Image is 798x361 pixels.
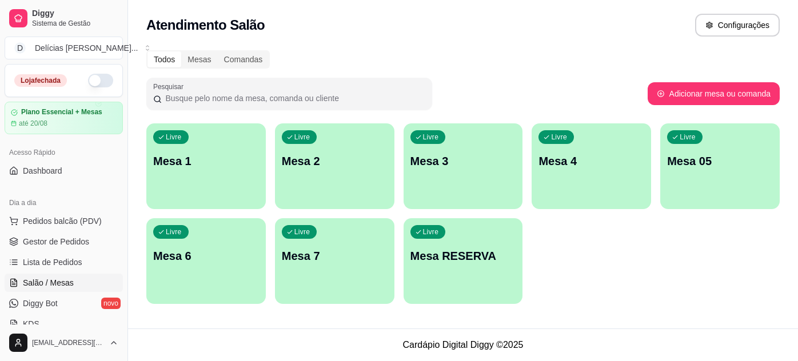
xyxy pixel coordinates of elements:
[32,19,118,28] span: Sistema de Gestão
[88,74,113,87] button: Alterar Status
[23,298,58,309] span: Diggy Bot
[5,315,123,333] a: KDS
[5,274,123,292] a: Salão / Mesas
[32,338,105,347] span: [EMAIL_ADDRESS][DOMAIN_NAME]
[5,212,123,230] button: Pedidos balcão (PDV)
[680,133,696,142] p: Livre
[648,82,780,105] button: Adicionar mesa ou comanda
[667,153,773,169] p: Mesa 05
[423,133,439,142] p: Livre
[423,227,439,236] p: Livre
[181,51,217,67] div: Mesas
[166,133,182,142] p: Livre
[551,133,567,142] p: Livre
[146,123,266,209] button: LivreMesa 1
[23,277,74,288] span: Salão / Mesas
[5,143,123,162] div: Acesso Rápido
[128,328,798,361] footer: Cardápio Digital Diggy © 2025
[23,165,62,177] span: Dashboard
[32,9,118,19] span: Diggy
[410,153,516,169] p: Mesa 3
[5,232,123,251] a: Gestor de Pedidos
[153,82,187,91] label: Pesquisar
[21,108,102,117] article: Plano Essencial + Mesas
[14,42,26,54] span: D
[166,227,182,236] p: Livre
[5,294,123,312] a: Diggy Botnovo
[5,194,123,212] div: Dia a dia
[404,123,523,209] button: LivreMesa 3
[153,153,259,169] p: Mesa 1
[538,153,644,169] p: Mesa 4
[147,51,181,67] div: Todos
[5,329,123,356] button: [EMAIL_ADDRESS][DOMAIN_NAME]
[532,123,651,209] button: LivreMesa 4
[5,5,123,32] a: DiggySistema de Gestão
[146,218,266,304] button: LivreMesa 6
[23,318,39,330] span: KDS
[294,133,310,142] p: Livre
[5,253,123,271] a: Lista de Pedidos
[35,42,138,54] div: Delícias [PERSON_NAME] ...
[5,37,123,59] button: Select a team
[146,16,265,34] h2: Atendimento Salão
[162,93,425,104] input: Pesquisar
[14,74,67,87] div: Loja fechada
[153,248,259,264] p: Mesa 6
[660,123,780,209] button: LivreMesa 05
[218,51,269,67] div: Comandas
[695,14,780,37] button: Configurações
[23,256,82,268] span: Lista de Pedidos
[19,119,47,128] article: até 20/08
[23,236,89,247] span: Gestor de Pedidos
[282,153,388,169] p: Mesa 2
[275,218,394,304] button: LivreMesa 7
[404,218,523,304] button: LivreMesa RESERVA
[5,162,123,180] a: Dashboard
[294,227,310,236] p: Livre
[23,215,102,227] span: Pedidos balcão (PDV)
[282,248,388,264] p: Mesa 7
[5,102,123,134] a: Plano Essencial + Mesasaté 20/08
[275,123,394,209] button: LivreMesa 2
[410,248,516,264] p: Mesa RESERVA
